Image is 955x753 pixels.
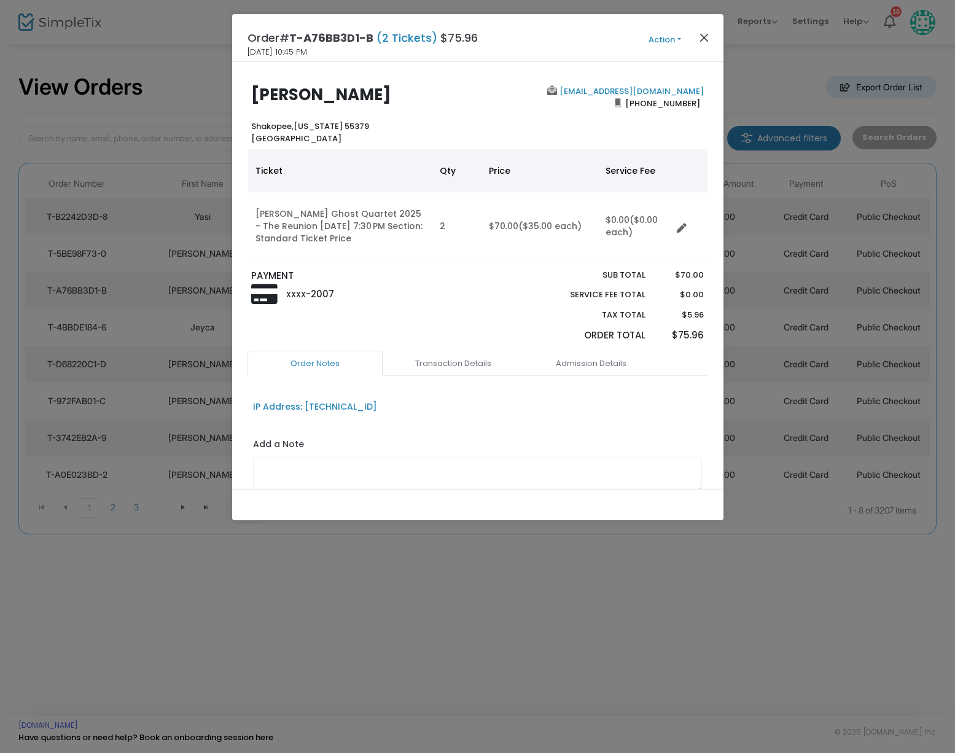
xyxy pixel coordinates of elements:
[432,149,481,192] th: Qty
[248,46,307,58] span: [DATE] 10:45 PM
[542,289,646,301] p: Service Fee Total
[248,351,383,376] a: Order Notes
[542,329,646,343] p: Order Total
[621,93,704,113] span: [PHONE_NUMBER]
[628,33,702,47] button: Action
[289,30,373,45] span: T-A76BB3D1-B
[598,192,672,260] td: $0.00
[606,214,658,238] span: ($0.00 each)
[248,192,432,260] td: [PERSON_NAME] Ghost Quartet 2025 - The Reunion [DATE] 7:30 PM Section: Standard Ticket Price
[598,149,672,192] th: Service Fee
[373,30,440,45] span: (2 Tickets)
[658,289,704,301] p: $0.00
[518,220,582,232] span: ($35.00 each)
[481,149,598,192] th: Price
[386,351,521,376] a: Transaction Details
[432,192,481,260] td: 2
[253,438,304,454] label: Add a Note
[696,29,712,45] button: Close
[248,149,707,260] div: Data table
[481,192,598,260] td: $70.00
[658,309,704,321] p: $5.96
[253,400,377,413] div: IP Address: [TECHNICAL_ID]
[286,289,306,300] span: XXXX
[542,309,646,321] p: Tax Total
[557,85,704,97] a: [EMAIL_ADDRESS][DOMAIN_NAME]
[251,120,369,144] b: [US_STATE] 55379 [GEOGRAPHIC_DATA]
[248,149,432,192] th: Ticket
[248,29,478,46] h4: Order# $75.96
[251,269,472,283] p: PAYMENT
[251,84,391,106] b: [PERSON_NAME]
[542,269,646,281] p: Sub total
[658,329,704,343] p: $75.96
[524,351,659,376] a: Admission Details
[251,120,294,132] span: Shakopee,
[306,287,334,300] span: -2007
[658,269,704,281] p: $70.00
